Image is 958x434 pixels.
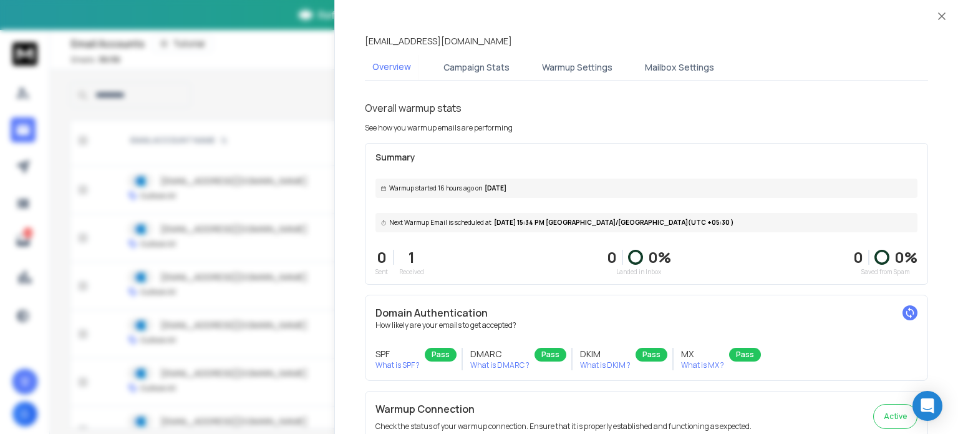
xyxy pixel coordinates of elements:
div: Open Intercom Messenger [912,391,942,421]
p: 0 [607,247,617,267]
h2: Warmup Connection [375,402,752,417]
h2: Domain Authentication [375,305,917,320]
h3: MX [681,348,724,360]
p: Landed in Inbox [607,267,671,277]
div: [DATE] [375,179,917,198]
h1: Overall warmup stats [365,101,462,116]
div: Pass [636,348,667,362]
p: Received [399,267,424,277]
p: Saved from Spam [853,267,917,277]
span: Warmup started 16 hours ago on [389,184,482,193]
p: Check the status of your warmup connection. Ensure that it is properly established and functionin... [375,422,752,432]
div: Pass [425,348,457,362]
p: 0 % [894,247,917,267]
strong: 0 [853,247,863,267]
p: How likely are your emails to get accepted? [375,320,917,330]
button: Overview [365,53,419,82]
p: Sent [375,267,388,277]
p: What is DMARC ? [470,360,530,370]
p: Summary [375,151,917,164]
p: What is DKIM ? [580,360,631,370]
div: Pass [729,348,761,362]
button: Campaign Stats [436,54,517,81]
p: 1 [399,247,424,267]
button: Active [873,404,917,429]
h3: DKIM [580,348,631,360]
p: [EMAIL_ADDRESS][DOMAIN_NAME] [365,35,512,47]
p: What is MX ? [681,360,724,370]
p: See how you warmup emails are performing [365,123,513,133]
p: 0 [375,247,388,267]
div: [DATE] 15:34 PM [GEOGRAPHIC_DATA]/[GEOGRAPHIC_DATA] (UTC +05:30 ) [375,213,917,232]
h3: SPF [375,348,420,360]
div: Pass [535,348,566,362]
span: Next Warmup Email is scheduled at [389,218,491,227]
h3: DMARC [470,348,530,360]
p: 0 % [648,247,671,267]
p: What is SPF ? [375,360,420,370]
button: Warmup Settings [535,54,620,81]
button: Mailbox Settings [637,54,722,81]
